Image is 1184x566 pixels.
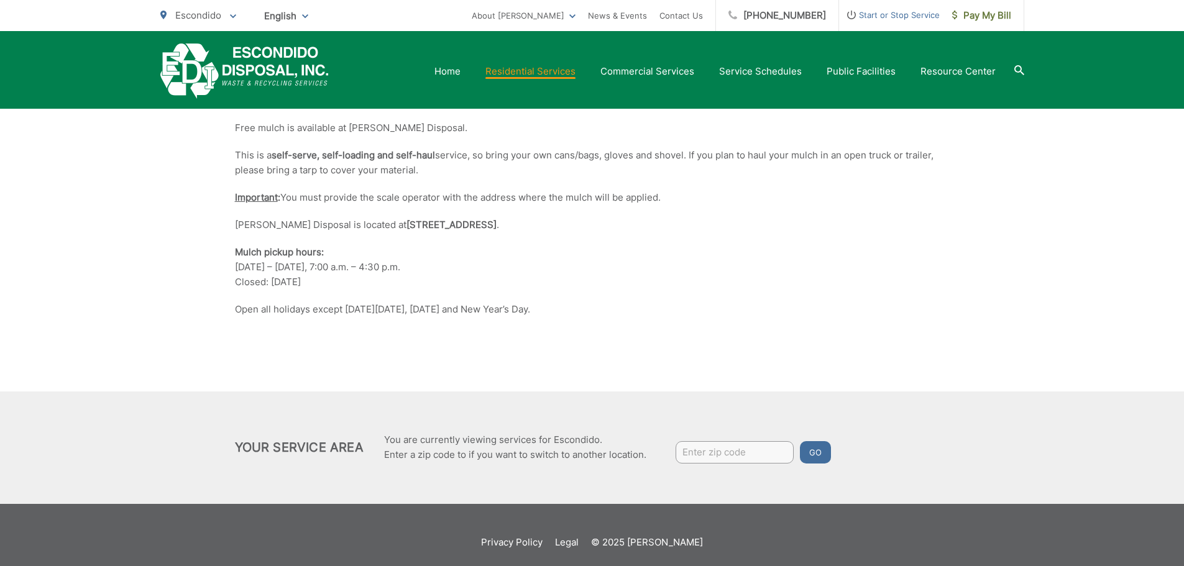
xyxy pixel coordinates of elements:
a: Residential Services [485,64,576,79]
p: This is a service, so bring your own cans/bags, gloves and shovel. If you plan to haul your mulch... [235,148,950,178]
span: Escondido [175,9,221,21]
p: [PERSON_NAME] Disposal is located at . [235,217,950,232]
input: Enter zip code [676,441,794,463]
h2: Your Service Area [235,440,364,455]
a: Commercial Services [600,64,694,79]
a: News & Events [588,8,647,23]
strong: : [235,191,280,203]
strong: Mulch pickup hours: [235,246,324,258]
strong: [STREET_ADDRESS] [406,219,497,231]
a: Service Schedules [719,64,802,79]
a: Contact Us [659,8,703,23]
a: Legal [555,535,579,550]
a: Privacy Policy [481,535,543,550]
span: Pay My Bill [952,8,1011,23]
span: English [255,5,318,27]
a: Resource Center [920,64,996,79]
button: Go [800,441,831,463]
p: Open all holidays except [DATE][DATE], [DATE] and New Year’s Day. [235,302,950,317]
a: About [PERSON_NAME] [472,8,576,23]
a: EDCD logo. Return to the homepage. [160,43,329,99]
p: [DATE] – [DATE], 7:00 a.m. – 4:30 p.m. Closed: [DATE] [235,245,950,290]
p: Free mulch is available at [PERSON_NAME] Disposal. [235,121,950,135]
p: You are currently viewing services for Escondido. Enter a zip code to if you want to switch to an... [384,432,646,462]
p: © 2025 [PERSON_NAME] [591,535,703,550]
strong: self-serve, self-loading and self-haul [272,149,435,161]
a: Public Facilities [827,64,896,79]
a: Home [434,64,461,79]
span: Important [235,191,278,203]
p: You must provide the scale operator with the address where the mulch will be applied. [235,190,950,205]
